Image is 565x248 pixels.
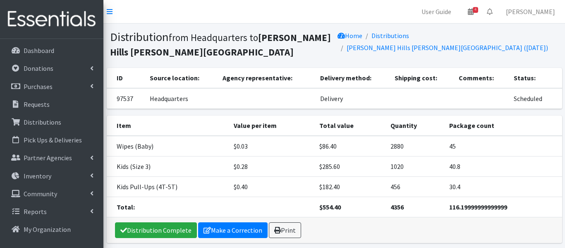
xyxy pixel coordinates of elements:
[449,203,507,211] strong: 116.19999999999999
[385,157,444,177] td: 1020
[24,46,54,55] p: Dashboard
[24,82,53,91] p: Purchases
[371,31,409,40] a: Distributions
[3,96,100,113] a: Requests
[107,136,229,157] td: Wipes (Baby)
[385,116,444,136] th: Quantity
[347,43,548,52] a: [PERSON_NAME] Hills [PERSON_NAME][GEOGRAPHIC_DATA] ([DATE])
[315,88,390,109] td: Delivery
[461,3,480,20] a: 4
[229,116,314,136] th: Value per item
[218,68,315,88] th: Agency representative:
[3,203,100,220] a: Reports
[24,190,57,198] p: Community
[338,31,362,40] a: Home
[314,177,386,197] td: $182.40
[24,172,51,180] p: Inventory
[110,30,331,58] h1: Distribution
[229,177,314,197] td: $0.40
[145,88,218,109] td: Headquarters
[229,157,314,177] td: $0.28
[110,31,331,58] small: from Headquarters to
[385,177,444,197] td: 456
[509,88,562,109] td: Scheduled
[107,88,145,109] td: 97537
[444,136,562,157] td: 45
[473,7,478,13] span: 4
[107,116,229,136] th: Item
[24,225,71,234] p: My Organization
[314,157,386,177] td: $285.60
[229,136,314,157] td: $0.03
[107,68,145,88] th: ID
[390,68,454,88] th: Shipping cost:
[314,136,386,157] td: $86.40
[24,154,72,162] p: Partner Agencies
[3,114,100,130] a: Distributions
[107,157,229,177] td: Kids (Size 3)
[198,222,268,238] a: Make a Correction
[3,60,100,77] a: Donations
[3,78,100,95] a: Purchases
[444,116,562,136] th: Package count
[3,185,100,202] a: Community
[315,68,390,88] th: Delivery method:
[509,68,562,88] th: Status:
[117,203,135,211] strong: Total:
[24,207,47,216] p: Reports
[499,3,562,20] a: [PERSON_NAME]
[24,118,61,126] p: Distributions
[3,149,100,166] a: Partner Agencies
[444,157,562,177] td: 40.8
[3,132,100,148] a: Pick Ups & Deliveries
[115,222,197,238] a: Distribution Complete
[107,177,229,197] td: Kids Pull-Ups (4T-5T)
[314,116,386,136] th: Total value
[3,42,100,59] a: Dashboard
[3,168,100,184] a: Inventory
[390,203,404,211] strong: 4356
[110,31,331,58] b: [PERSON_NAME] Hills [PERSON_NAME][GEOGRAPHIC_DATA]
[385,136,444,157] td: 2880
[145,68,218,88] th: Source location:
[24,136,82,144] p: Pick Ups & Deliveries
[415,3,458,20] a: User Guide
[269,222,301,238] a: Print
[3,5,100,33] img: HumanEssentials
[454,68,509,88] th: Comments:
[24,64,53,72] p: Donations
[24,100,50,108] p: Requests
[319,203,341,211] strong: $554.40
[444,177,562,197] td: 30.4
[3,221,100,238] a: My Organization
